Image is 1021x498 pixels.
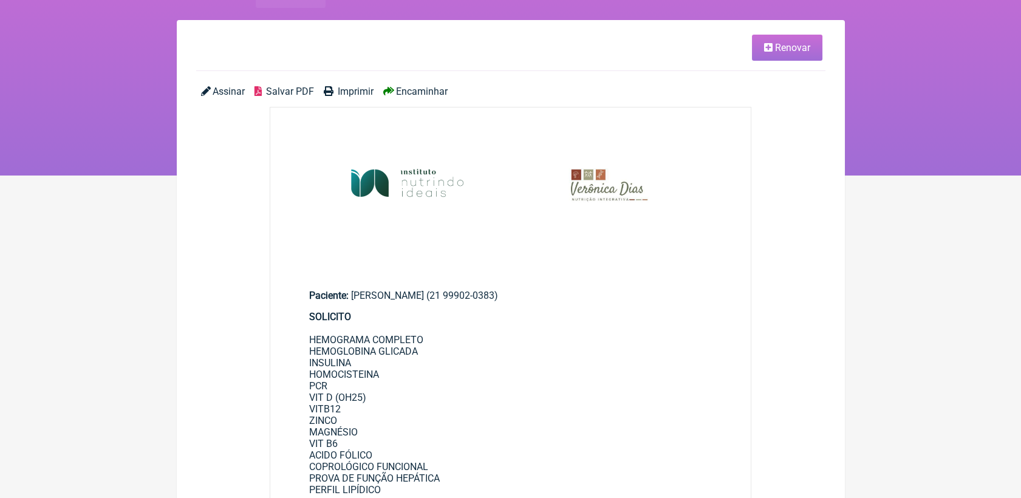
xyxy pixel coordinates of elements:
a: Encaminhar [383,86,448,97]
span: Imprimir [338,86,374,97]
span: Paciente: [309,290,349,301]
strong: SOLICITO [309,311,351,322]
a: Assinar [201,86,245,97]
a: Imprimir [324,86,374,97]
span: Salvar PDF [266,86,314,97]
span: Encaminhar [396,86,448,97]
a: Renovar [752,35,822,61]
div: [PERSON_NAME] (21 99902-0383) [309,290,712,301]
span: Renovar [775,42,810,53]
a: Salvar PDF [254,86,314,97]
img: rSewsjIQ7AAAAAAAMhDsAAAAAAAyEOwAAAAAADIQ7AAAAAAAMhDsAAAAAAAyEOwAAAAAADIQ7AAAAAAAMhDsAAAAAAAyEOwAA... [270,107,751,268]
span: Assinar [213,86,245,97]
